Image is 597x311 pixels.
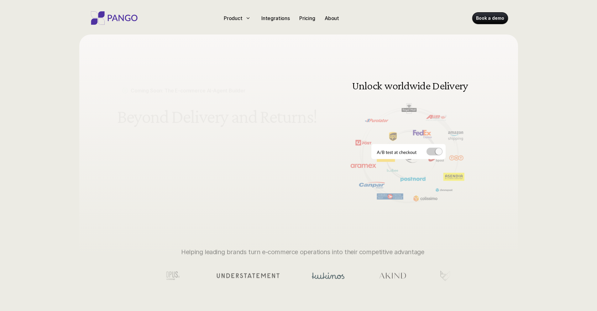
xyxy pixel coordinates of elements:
[343,134,353,143] img: Back Arrow
[465,134,474,143] img: Next Arrow
[322,13,342,23] a: About
[343,134,353,143] button: Previous
[259,13,292,23] a: Integrations
[350,80,469,91] h3: Unlock worldwide Delivery
[325,14,339,22] p: About
[472,13,508,24] a: Book a demo
[299,14,315,22] p: Pricing
[117,106,319,127] h1: Beyond Delivery and Returns!
[261,14,290,22] p: Integrations
[297,13,318,23] a: Pricing
[224,14,243,22] p: Product
[476,15,504,21] p: Book a demo
[131,87,245,94] p: Coming Soon: The E-commerce AI-Agent Builder
[337,66,480,211] img: Delivery and shipping management software doing A/B testing at the checkout for different carrier...
[465,134,474,143] button: Next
